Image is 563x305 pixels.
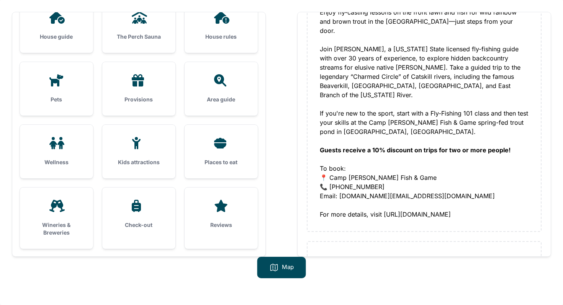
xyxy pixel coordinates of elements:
a: Wellness [20,125,93,178]
h3: Check-out [115,221,163,229]
a: Places to eat [185,125,258,178]
h3: Area guide [197,96,245,103]
h3: The Perch Sauna [115,33,163,41]
h3: House rules [197,33,245,41]
h3: House guide [32,33,81,41]
a: Provisions [102,62,175,116]
h3: Wellness [32,158,81,166]
button: Whole Sky Yoga [320,254,529,265]
h3: Pets [32,96,81,103]
h3: Kids attractions [115,158,163,166]
a: Kids attractions [102,125,175,178]
strong: Guests receive a 10% discount on trips for two or more people! [320,146,511,154]
h3: Wineries & Breweries [32,221,81,236]
h3: Provisions [115,96,163,103]
p: Map [282,263,294,272]
a: Reviews [185,188,258,241]
span: Whole Sky Yoga [320,254,374,265]
a: Area guide [185,62,258,116]
h3: Places to eat [197,158,245,166]
a: Check-out [102,188,175,241]
a: Pets [20,62,93,116]
a: Wineries & Breweries [20,188,93,249]
h3: Reviews [197,221,245,229]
